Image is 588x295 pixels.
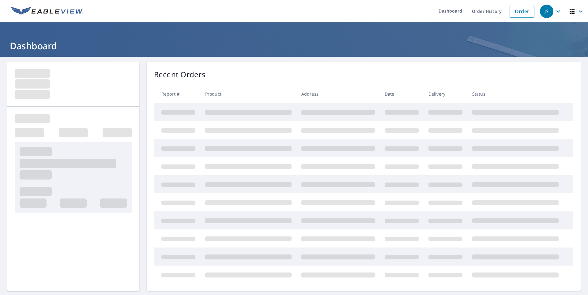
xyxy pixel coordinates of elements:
th: Date [380,85,424,103]
h1: Dashboard [7,40,581,52]
p: Recent Orders [154,69,205,80]
th: Status [467,85,563,103]
th: Delivery [424,85,467,103]
img: EV Logo [11,7,83,16]
th: Address [296,85,380,103]
th: Report # [154,85,200,103]
a: Order [510,5,534,18]
th: Product [200,85,296,103]
div: JS [540,5,553,18]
